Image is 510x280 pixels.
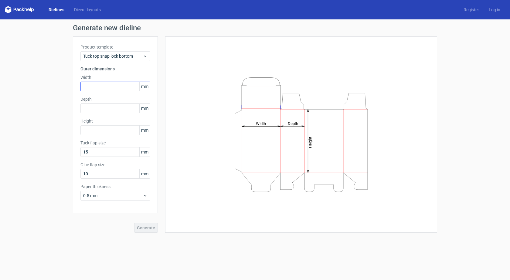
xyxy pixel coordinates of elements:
label: Product template [80,44,150,50]
span: mm [139,104,150,113]
tspan: Height [308,137,312,148]
span: mm [139,126,150,135]
span: mm [139,169,150,178]
label: Height [80,118,150,124]
a: Dielines [44,7,69,13]
h1: Generate new dieline [73,24,437,32]
label: Paper thickness [80,184,150,190]
span: Tuck top snap lock bottom [83,53,143,59]
a: Diecut layouts [69,7,106,13]
a: Log in [484,7,505,13]
tspan: Depth [288,121,298,126]
label: Glue flap size [80,162,150,168]
span: mm [139,147,150,157]
label: Width [80,74,150,80]
span: 0.5 mm [83,193,143,199]
label: Tuck flap size [80,140,150,146]
h3: Outer dimensions [80,66,150,72]
tspan: Width [256,121,266,126]
a: Register [459,7,484,13]
span: mm [139,82,150,91]
label: Depth [80,96,150,102]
